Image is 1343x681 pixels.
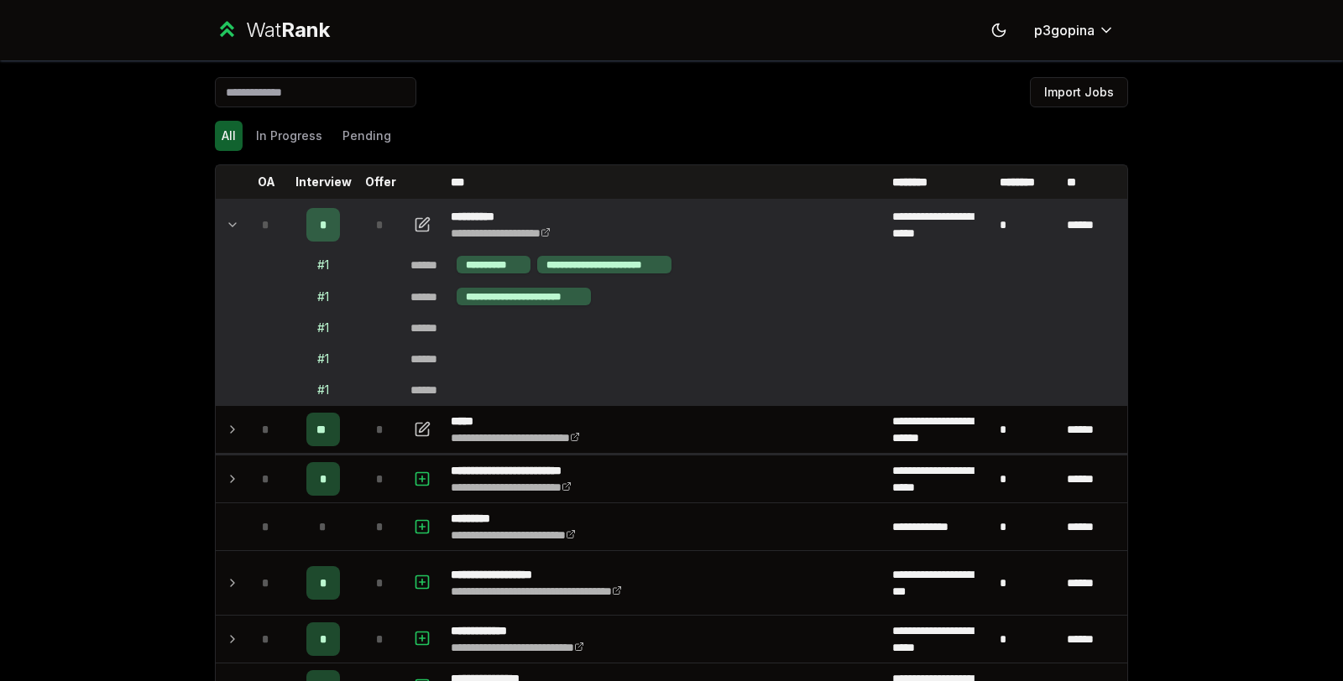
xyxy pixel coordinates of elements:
button: In Progress [249,121,329,151]
button: Import Jobs [1030,77,1128,107]
div: # 1 [317,351,329,367]
button: Pending [336,121,398,151]
div: # 1 [317,320,329,336]
p: OA [258,174,275,190]
a: WatRank [215,17,330,44]
p: Interview [295,174,352,190]
button: All [215,121,243,151]
span: p3gopina [1034,20,1095,40]
div: # 1 [317,257,329,273]
p: Offer [365,174,396,190]
div: # 1 [317,289,329,305]
button: p3gopina [1021,15,1128,45]
div: Wat [246,17,330,44]
span: Rank [281,18,330,42]
div: # 1 [317,382,329,398]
